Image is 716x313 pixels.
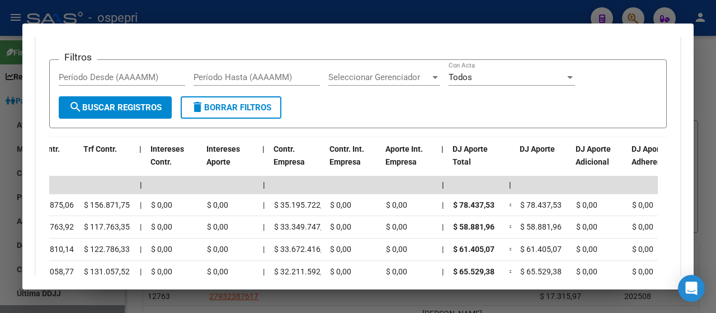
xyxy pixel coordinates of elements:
span: $ 0,00 [207,245,228,254]
span: | [140,222,142,231]
span: $ 117.763,92 [28,222,74,231]
span: $ 122.786,33 [84,245,130,254]
span: $ 0,00 [207,222,228,231]
span: $ 122.810,14 [28,245,74,254]
datatable-header-cell: DJ Aporte [515,137,571,186]
span: DJ Aporte Adherentes [632,144,673,166]
span: | [442,200,444,209]
span: Contr. Int. Empresa [329,144,364,166]
span: $ 0,00 [330,267,351,276]
span: $ 131.058,77 [28,267,74,276]
datatable-header-cell: Intereses Aporte [202,137,258,186]
span: | [442,222,444,231]
span: $ 0,00 [632,245,653,254]
span: $ 117.763,35 [84,222,130,231]
datatable-header-cell: | [258,137,269,186]
span: $ 0,00 [576,222,597,231]
span: = [509,200,514,209]
span: $ 0,00 [151,267,172,276]
span: | [263,200,265,209]
span: $ 0,00 [151,245,172,254]
span: | [263,267,265,276]
span: Trf Contr. [83,144,117,153]
span: $ 33.672.416,20 [274,245,331,254]
button: Buscar Registros [59,96,172,119]
span: Todos [449,72,472,82]
datatable-header-cell: DJ Contr. Total [23,137,79,186]
span: = [509,267,514,276]
span: Intereses Contr. [150,144,184,166]
span: | [509,180,511,189]
span: Contr. Empresa [274,144,305,166]
span: | [442,245,444,254]
span: $ 156.871,75 [84,200,130,209]
span: Seleccionar Gerenciador [328,72,430,82]
span: $ 0,00 [330,200,351,209]
span: | [263,222,265,231]
datatable-header-cell: Contr. Int. Empresa [325,137,381,186]
span: Intereses Aporte [206,144,240,166]
span: $ 0,00 [576,200,597,209]
span: $ 0,00 [576,267,597,276]
span: DJ Aporte Total [453,144,488,166]
span: | [140,200,142,209]
span: $ 0,00 [207,267,228,276]
span: = [509,245,514,254]
datatable-header-cell: Contr. Empresa [269,137,325,186]
span: | [140,245,142,254]
datatable-header-cell: | [437,137,448,186]
span: $ 0,00 [386,245,407,254]
span: $ 58.881,96 [520,222,562,231]
span: | [441,144,444,153]
span: Borrar Filtros [191,102,271,113]
span: $ 0,00 [207,200,228,209]
mat-icon: delete [191,100,204,114]
span: $ 32.211.592,22 [274,267,331,276]
datatable-header-cell: DJ Aporte Adherentes [627,137,683,186]
span: $ 65.529,38 [520,267,562,276]
span: $ 0,00 [632,200,653,209]
span: $ 35.195.722,68 [274,200,331,209]
span: $ 0,00 [386,200,407,209]
span: $ 0,00 [632,222,653,231]
span: | [139,144,142,153]
span: | [263,245,265,254]
span: $ 0,00 [151,222,172,231]
datatable-header-cell: DJ Aporte Total [448,137,504,186]
span: DJ Contr. Total [27,144,60,166]
span: $ 78.437,53 [453,200,494,209]
datatable-header-cell: Trf Contr. [79,137,135,186]
button: Borrar Filtros [181,96,281,119]
span: $ 78.437,53 [520,200,562,209]
div: Open Intercom Messenger [678,275,705,302]
span: | [442,267,444,276]
span: $ 61.405,07 [453,245,494,254]
mat-icon: search [69,100,82,114]
span: | [140,267,142,276]
span: $ 131.057,52 [84,267,130,276]
span: $ 0,00 [632,267,653,276]
span: $ 0,00 [151,200,172,209]
span: $ 0,00 [330,245,351,254]
datatable-header-cell: DJ Aporte Adicional [571,137,627,186]
datatable-header-cell: Aporte Int. Empresa [381,137,437,186]
datatable-header-cell: | [135,137,146,186]
span: $ 0,00 [386,267,407,276]
span: | [442,180,444,189]
span: Buscar Registros [69,102,162,113]
span: $ 156.875,06 [28,200,74,209]
span: | [262,144,265,153]
span: | [140,180,142,189]
span: DJ Aporte Adicional [576,144,611,166]
span: Aporte Int. Empresa [385,144,423,166]
span: $ 33.349.747,21 [274,222,331,231]
h3: Filtros [59,51,97,63]
span: = [509,222,514,231]
datatable-header-cell: Intereses Contr. [146,137,202,186]
span: $ 65.529,38 [453,267,494,276]
span: $ 0,00 [386,222,407,231]
span: $ 0,00 [576,245,597,254]
span: $ 61.405,07 [520,245,562,254]
span: | [263,180,265,189]
span: $ 0,00 [330,222,351,231]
